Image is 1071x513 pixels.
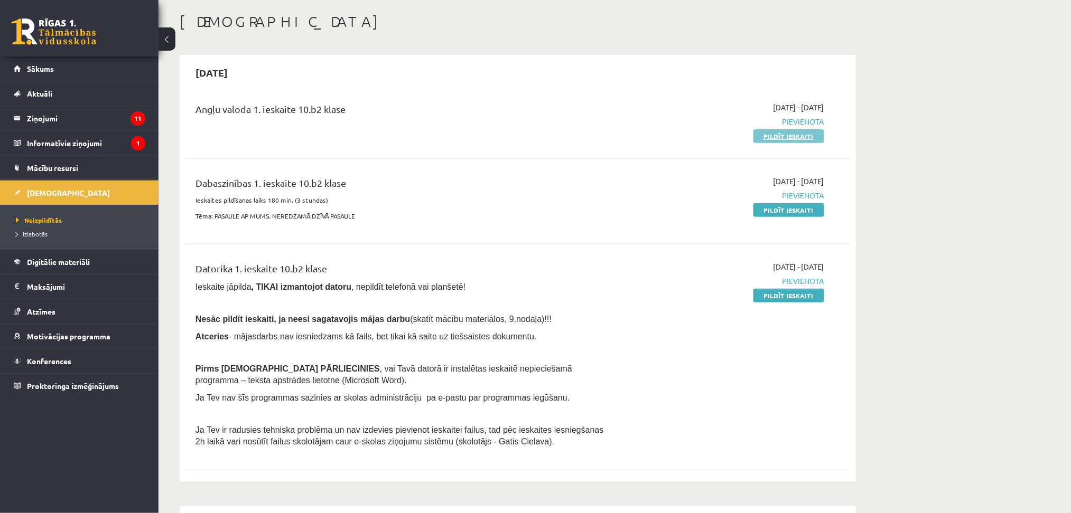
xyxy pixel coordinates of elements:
span: [DEMOGRAPHIC_DATA] [27,188,110,197]
a: Konferences [14,349,145,373]
b: Atceries [195,332,229,341]
a: Izlabotās [16,229,148,239]
a: Pildīt ieskaiti [753,203,824,217]
a: Proktoringa izmēģinājums [14,374,145,398]
h2: [DATE] [185,60,238,85]
span: Konferences [27,356,71,366]
a: Neizpildītās [16,215,148,225]
span: Proktoringa izmēģinājums [27,381,119,391]
span: Motivācijas programma [27,331,110,341]
legend: Maksājumi [27,274,145,299]
a: Aktuāli [14,81,145,106]
span: Atzīmes [27,307,55,316]
span: Ja Tev nav šīs programmas sazinies ar skolas administrāciju pa e-pastu par programmas iegūšanu. [195,393,570,402]
div: Angļu valoda 1. ieskaite 10.b2 klase [195,102,609,121]
a: Rīgas 1. Tālmācības vidusskola [12,18,96,45]
i: 1 [131,136,145,150]
span: Pievienota [625,190,824,201]
a: Pildīt ieskaiti [753,129,824,143]
legend: Ziņojumi [27,106,145,130]
a: Maksājumi [14,274,145,299]
span: (skatīt mācību materiālos, 9.nodaļa)!!! [410,315,552,324]
p: Tēma: PASAULE AP MUMS. NEREDZAMĀ DZĪVĀ PASAULE [195,211,609,221]
span: - mājasdarbs nav iesniedzams kā fails, bet tikai kā saite uz tiešsaistes dokumentu. [195,332,537,341]
div: Datorika 1. ieskaite 10.b2 klase [195,261,609,281]
div: Dabaszinības 1. ieskaite 10.b2 klase [195,176,609,195]
span: [DATE] - [DATE] [774,102,824,113]
span: [DATE] - [DATE] [774,176,824,187]
span: Aktuāli [27,89,52,98]
a: Mācību resursi [14,156,145,180]
p: Ieskaites pildīšanas laiks 180 min. (3 stundas) [195,195,609,205]
legend: Informatīvie ziņojumi [27,131,145,155]
a: [DEMOGRAPHIC_DATA] [14,180,145,205]
span: Mācību resursi [27,163,78,173]
span: , vai Tavā datorā ir instalētas ieskaitē nepieciešamā programma – teksta apstrādes lietotne (Micr... [195,364,572,385]
i: 11 [131,111,145,126]
span: Nesāc pildīt ieskaiti, ja neesi sagatavojis mājas darbu [195,315,410,324]
span: Ieskaite jāpilda , nepildīt telefonā vai planšetē! [195,282,465,291]
span: Izlabotās [16,230,48,238]
b: , TIKAI izmantojot datoru [252,282,351,291]
span: [DATE] - [DATE] [774,261,824,272]
a: Sākums [14,56,145,81]
span: Ja Tev ir radusies tehniska problēma un nav izdevies pievienot ieskaitei failus, tad pēc ieskaite... [195,425,604,446]
a: Informatīvie ziņojumi1 [14,131,145,155]
span: Pievienota [625,116,824,127]
a: Motivācijas programma [14,324,145,348]
span: Digitālie materiāli [27,257,90,267]
h1: [DEMOGRAPHIC_DATA] [180,13,856,31]
a: Pildīt ieskaiti [753,289,824,302]
span: Pirms [DEMOGRAPHIC_DATA] PĀRLIECINIES [195,364,380,373]
span: Pievienota [625,275,824,287]
a: Atzīmes [14,299,145,324]
a: Ziņojumi11 [14,106,145,130]
span: Neizpildītās [16,216,62,224]
span: Sākums [27,64,54,73]
a: Digitālie materiāli [14,250,145,274]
